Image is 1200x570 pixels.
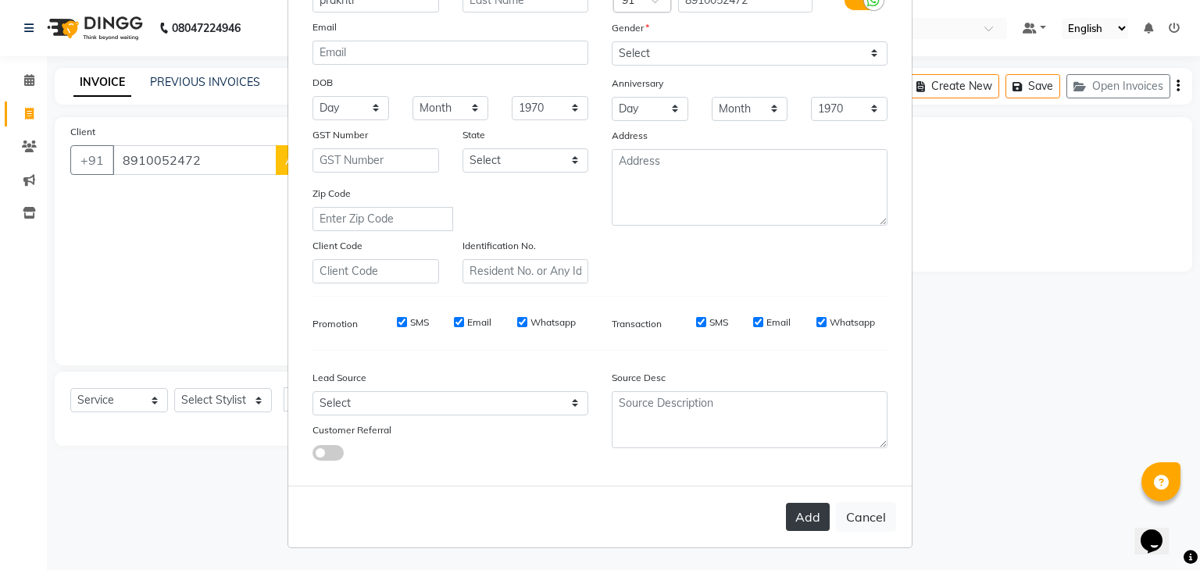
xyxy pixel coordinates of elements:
[312,207,453,231] input: Enter Zip Code
[462,259,589,283] input: Resident No. or Any Id
[312,239,362,253] label: Client Code
[410,315,429,330] label: SMS
[312,41,588,65] input: Email
[1134,508,1184,554] iframe: chat widget
[530,315,576,330] label: Whatsapp
[312,423,391,437] label: Customer Referral
[312,148,439,173] input: GST Number
[612,317,662,331] label: Transaction
[312,259,439,283] input: Client Code
[312,76,333,90] label: DOB
[830,315,875,330] label: Whatsapp
[709,315,728,330] label: SMS
[312,20,337,34] label: Email
[312,371,366,385] label: Lead Source
[312,128,368,142] label: GST Number
[467,315,491,330] label: Email
[462,128,485,142] label: State
[612,21,649,35] label: Gender
[612,129,648,143] label: Address
[612,371,666,385] label: Source Desc
[786,503,830,531] button: Add
[836,502,896,532] button: Cancel
[462,239,536,253] label: Identification No.
[612,77,663,91] label: Anniversary
[312,187,351,201] label: Zip Code
[766,315,791,330] label: Email
[312,317,358,331] label: Promotion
